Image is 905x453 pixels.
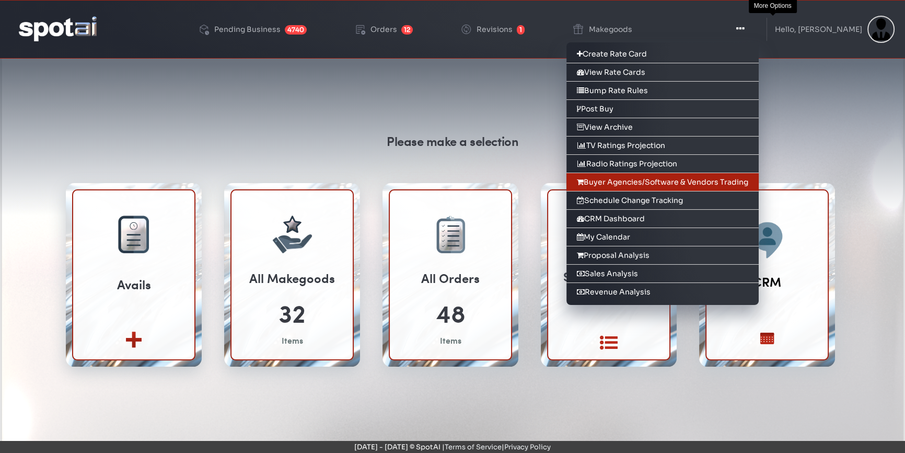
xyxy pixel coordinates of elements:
[566,155,759,173] a: Radio Ratings Projection
[389,189,512,360] a: All Orders 48 Items
[739,352,795,372] a: My Calendar
[566,63,759,82] a: View Rate Cards
[436,295,466,331] div: 48
[504,443,551,451] a: Privacy Policy
[275,240,277,242] img: vector-34.svg
[460,23,472,36] img: change-circle.png
[279,295,306,331] div: 32
[442,245,445,247] img: vector-42.svg
[566,100,759,118] a: Post Buy
[106,315,162,356] img: create-new-2.svg
[214,26,281,33] div: Pending Business
[442,230,445,232] img: vector-39.svg
[548,267,669,286] div: Spot Attribution
[387,132,518,150] div: Please make a selection
[566,228,759,246] a: My Calendar
[566,137,759,155] a: TV Ratings Projection
[436,218,465,253] img: group-31.png
[345,6,421,52] a: Orders 12
[571,342,647,369] a: Google vs Post Logs
[249,269,335,287] div: All Makegoods
[566,265,759,283] a: Sales Analysis
[775,26,862,33] div: Hello, [PERSON_NAME]
[566,210,759,228] a: CRM Dashboard
[442,240,445,242] img: vector-41.svg
[442,224,445,227] img: vector-38.svg
[517,25,525,35] span: 1
[19,16,97,41] img: logo-reversed.png
[566,246,759,265] a: Proposal Analysis
[440,334,461,346] div: Items
[118,216,149,253] img: group-27.png
[566,191,759,210] a: Schedule Change Tracking
[442,234,445,237] img: vector-40.svg
[753,273,781,291] a: CRM
[198,23,210,36] img: deployed-code-history.png
[566,82,759,100] a: Bump Rate Rules
[566,283,759,301] a: Revenue Analysis
[130,222,137,230] img: group-29.png
[445,443,502,451] a: Terms of Service
[566,173,759,191] a: Buyer Agencies/Software & Vendors Trading
[566,45,759,63] a: Create Rate Card
[477,26,513,33] div: Revisions
[401,25,413,35] span: 12
[126,234,141,246] img: group-28.png
[739,318,795,359] img: my_calendar_icon_BA2B1B_centered_bigger.svg
[450,216,455,220] img: vector-36.svg
[73,275,194,293] div: Avails
[106,349,162,369] a: Create new
[563,6,641,52] a: Makegoods
[285,25,307,35] span: 4740
[742,216,792,265] img: CRM-V4.png
[566,118,759,137] a: View Archive
[589,26,632,33] div: Makegoods
[354,23,366,36] img: order-play.png
[282,334,303,346] div: Items
[446,216,450,220] img: vector-37.svg
[421,269,480,287] div: All Orders
[867,16,895,43] img: Sterling Cooper & Partners
[447,225,459,246] img: group-32.png
[370,26,397,33] div: Orders
[230,189,354,360] a: All Makegoods 32 Items
[189,6,315,52] a: Pending Business 4740
[451,6,533,52] a: Revisions 1
[106,357,162,369] div: Create new
[571,357,647,369] div: Google vs Post Logs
